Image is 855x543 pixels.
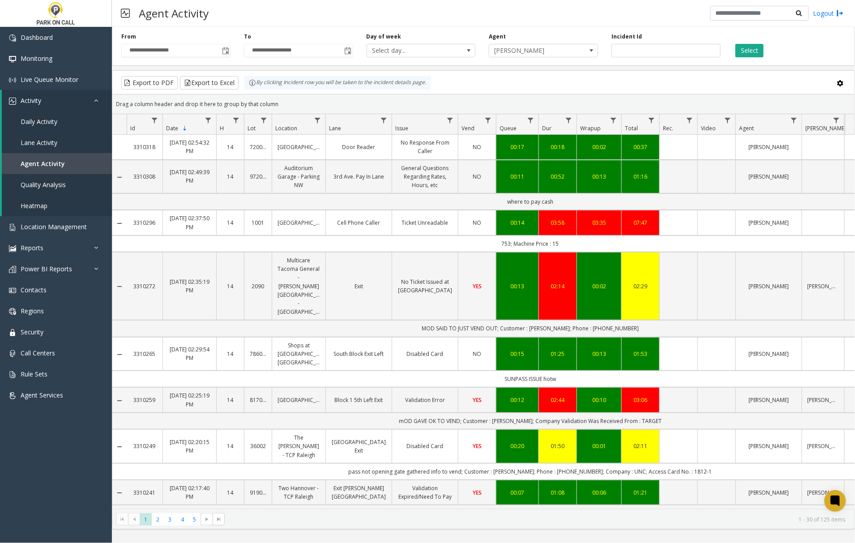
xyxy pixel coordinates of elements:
[473,173,482,180] span: NO
[544,350,571,358] a: 01:25
[2,90,112,111] a: Activity
[544,143,571,151] div: 00:18
[544,442,571,450] a: 01:50
[112,283,127,290] a: Collapse Details
[132,282,157,291] a: 3310272
[627,143,654,151] a: 00:37
[21,349,55,357] span: Call Centers
[278,164,320,190] a: Auditorium Garage - Parking NW
[215,516,222,523] span: Go to the last page
[607,114,620,126] a: Wrapup Filter Menu
[250,282,266,291] a: 2090
[464,488,491,497] a: YES
[9,77,16,84] img: 'icon'
[398,138,453,155] a: No Response From Caller
[444,114,456,126] a: Issue Filter Menu
[808,488,839,497] a: [PERSON_NAME]
[502,350,533,358] a: 00:15
[250,350,266,358] a: 786001
[132,442,157,450] a: 3310249
[168,391,211,408] a: [DATE] 02:25:19 PM
[813,9,844,18] a: Logout
[544,172,571,181] a: 00:52
[544,218,571,227] a: 03:58
[203,516,210,523] span: Go to the next page
[808,282,839,291] a: [PERSON_NAME]
[582,488,616,497] div: 00:06
[735,44,764,57] button: Select
[9,329,16,336] img: 'icon'
[502,396,533,404] div: 00:12
[2,153,112,174] a: Agent Activity
[9,350,16,357] img: 'icon'
[502,442,533,450] a: 00:20
[2,132,112,153] a: Lane Activity
[9,371,16,378] img: 'icon'
[627,396,654,404] a: 03:06
[741,282,796,291] a: [PERSON_NAME]
[278,143,320,151] a: [GEOGRAPHIC_DATA]
[582,282,616,291] a: 00:02
[582,350,616,358] a: 00:13
[149,114,161,126] a: Id Filter Menu
[250,172,266,181] a: 972013
[398,278,453,295] a: No Ticket Issued at [GEOGRAPHIC_DATA]
[168,278,211,295] a: [DATE] 02:35:19 PM
[464,143,491,151] a: NO
[627,488,654,497] div: 01:21
[331,218,386,227] a: Cell Phone Caller
[188,513,201,526] span: Page 5
[542,124,551,132] span: Dur
[582,143,616,151] a: 00:02
[805,124,846,132] span: [PERSON_NAME]
[329,124,341,132] span: Lane
[2,195,112,216] a: Heatmap
[278,433,320,459] a: The [PERSON_NAME] - TCP Raleigh
[502,143,533,151] div: 00:17
[140,513,152,526] span: Page 1
[837,9,844,18] img: logout
[222,143,239,151] a: 14
[9,392,16,399] img: 'icon'
[152,513,164,526] span: Page 2
[646,114,658,126] a: Total Filter Menu
[582,218,616,227] a: 03:35
[722,114,734,126] a: Video Filter Menu
[582,442,616,450] div: 00:01
[222,172,239,181] a: 14
[278,484,320,501] a: Two Hannover - TCP Raleigh
[473,282,482,290] span: YES
[398,442,453,450] a: Disabled Card
[331,172,386,181] a: 3rd Ave. Pay In Lane
[473,489,482,496] span: YES
[21,370,47,378] span: Rule Sets
[275,124,297,132] span: Location
[398,484,453,501] a: Validation Expired/Need To Pay
[395,124,408,132] span: Issue
[464,350,491,358] a: NO
[9,98,16,105] img: 'icon'
[244,33,251,41] label: To
[544,396,571,404] a: 02:44
[502,488,533,497] a: 00:07
[627,442,654,450] a: 02:11
[168,484,211,501] a: [DATE] 02:17:40 PM
[627,218,654,227] a: 07:47
[21,33,53,42] span: Dashboard
[121,2,130,24] img: pageIcon
[222,218,239,227] a: 14
[582,396,616,404] a: 00:10
[168,214,211,231] a: [DATE] 02:37:50 PM
[331,350,386,358] a: South Block Exit Left
[21,138,57,147] span: Lane Activity
[741,396,796,404] a: [PERSON_NAME]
